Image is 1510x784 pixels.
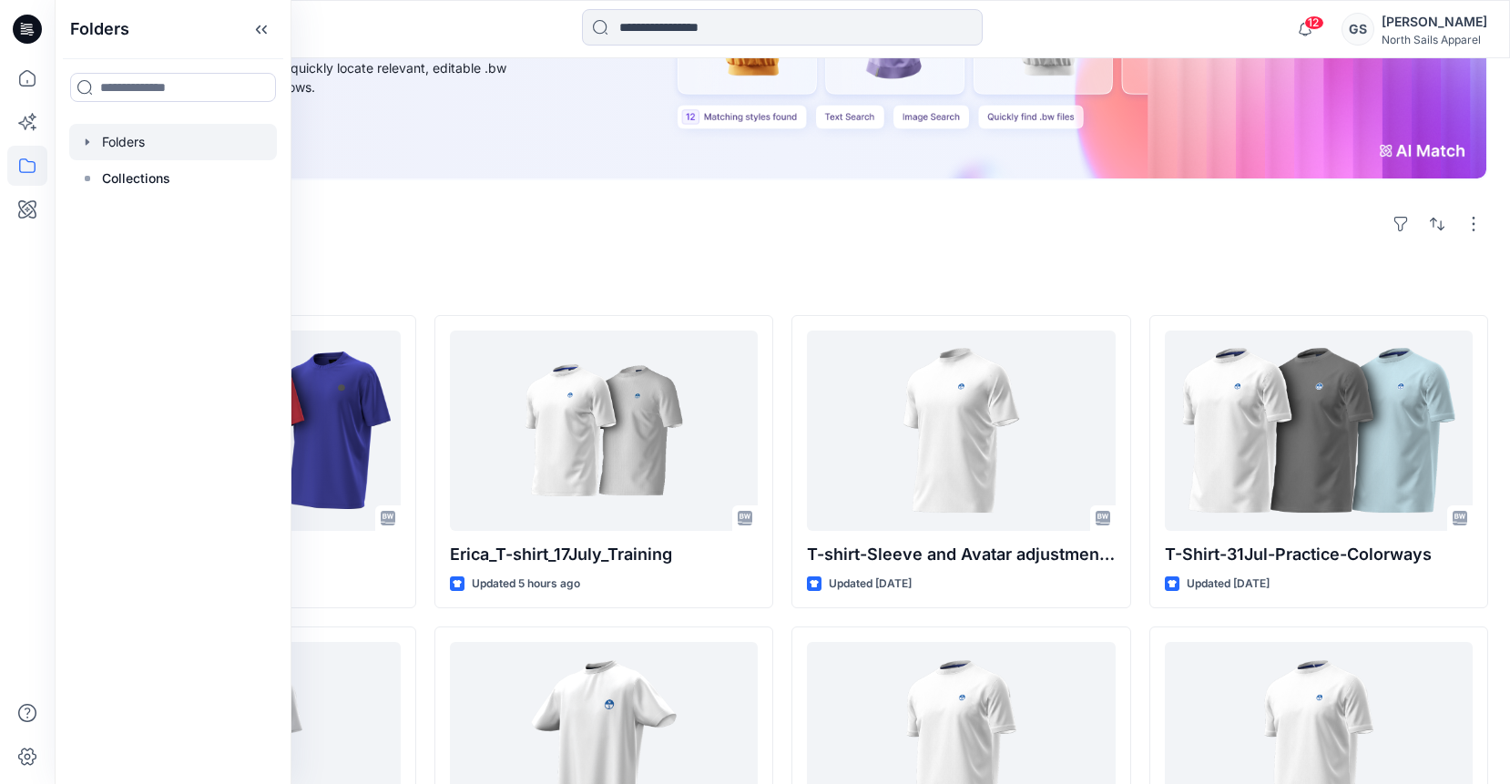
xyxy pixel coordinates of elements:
[1165,542,1474,567] p: T-Shirt-31Jul-Practice-Colorways
[122,58,532,97] div: Use text or image search to quickly locate relevant, editable .bw files for faster design workflows.
[450,542,759,567] p: Erica_T-shirt_17July_Training
[807,331,1116,531] a: T-shirt-Sleeve and Avatar adjustments-31Jul-Practice
[1304,15,1324,30] span: 12
[1342,13,1374,46] div: GS
[807,542,1116,567] p: T-shirt-Sleeve and Avatar adjustments-31Jul-Practice
[77,275,1488,297] h4: Styles
[450,331,759,531] a: Erica_T-shirt_17July_Training
[1187,575,1270,594] p: Updated [DATE]
[1165,331,1474,531] a: T-Shirt-31Jul-Practice-Colorways
[102,168,170,189] p: Collections
[1382,33,1487,46] div: North Sails Apparel
[829,575,912,594] p: Updated [DATE]
[472,575,580,594] p: Updated 5 hours ago
[1382,11,1487,33] div: [PERSON_NAME]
